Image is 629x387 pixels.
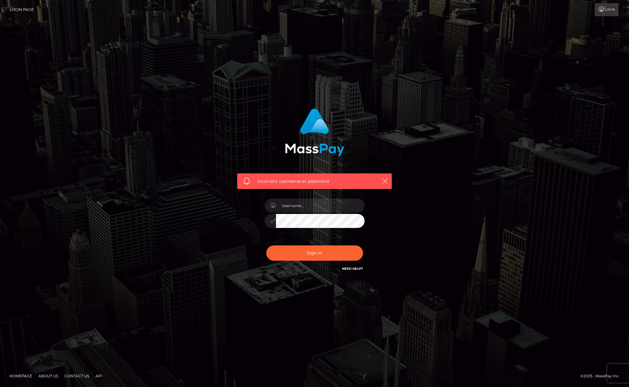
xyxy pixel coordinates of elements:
[93,371,105,381] a: API
[276,199,365,213] input: Username...
[10,3,34,16] a: Login Page
[36,371,61,381] a: About Us
[266,245,363,261] button: Sign in
[258,178,371,185] span: Incorrect username or password.
[580,373,624,380] div: © 2025 , MassPay Inc.
[285,109,344,156] img: MassPay Login
[62,371,92,381] a: Contact Us
[595,3,618,16] a: Login
[7,371,35,381] a: Homepage
[342,267,363,271] a: Need Help?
